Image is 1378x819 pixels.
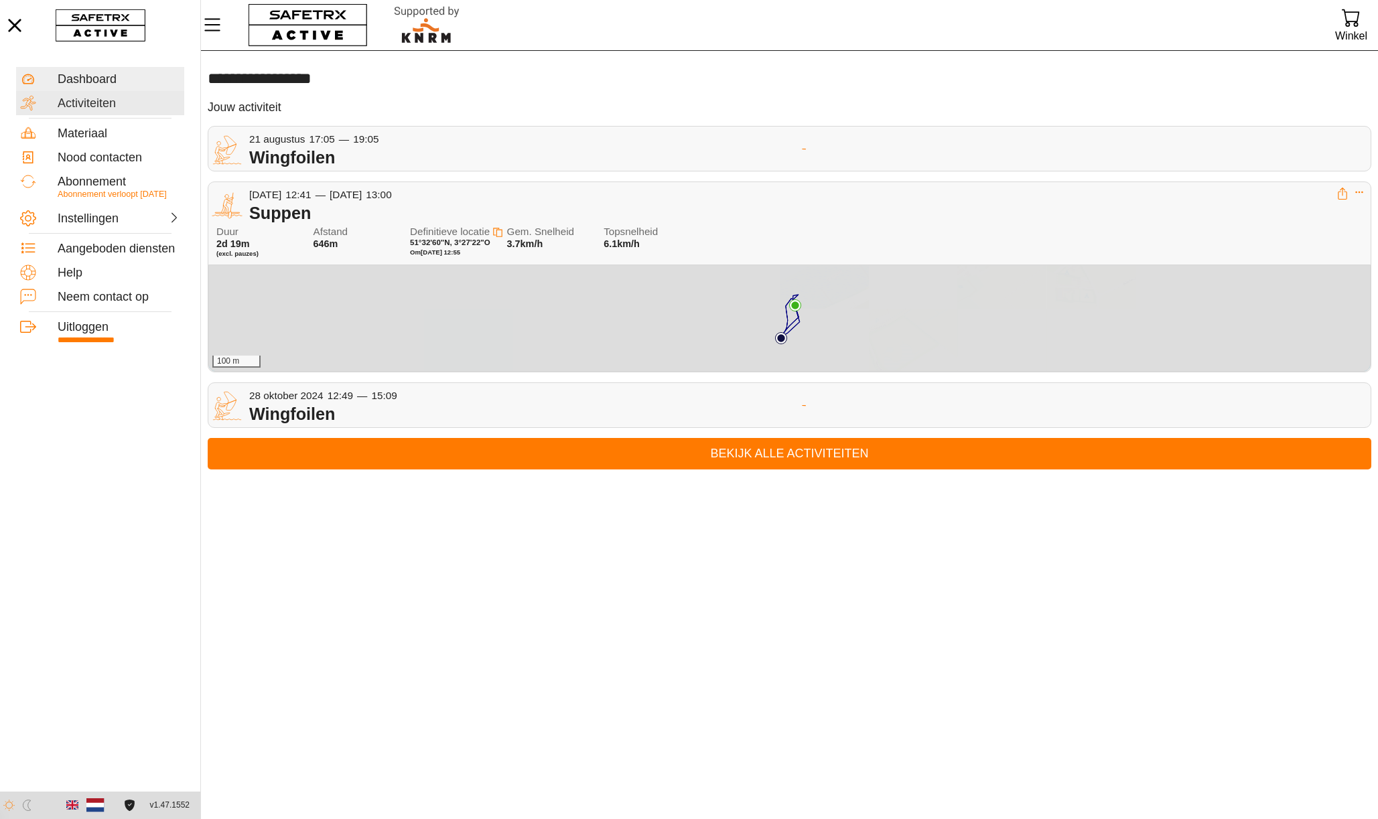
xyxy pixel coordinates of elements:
[314,238,338,249] span: 646m
[212,356,261,368] div: 100 m
[249,203,1336,223] div: Suppen
[20,125,36,141] img: Equipment.svg
[208,438,1371,469] a: Bekijk alle activiteiten
[58,290,180,305] div: Neem contact op
[316,189,326,200] span: —
[1335,27,1367,45] div: Winkel
[58,242,180,256] div: Aangeboden diensten
[58,320,180,335] div: Uitloggen
[378,3,475,47] img: RescueLogo.svg
[58,151,180,165] div: Nood contacten
[150,798,190,812] span: v1.47.1552
[58,72,180,87] div: Dashboard
[61,794,84,816] button: Engels
[366,189,391,200] span: 13:00
[314,226,399,238] span: Afstand
[249,189,281,200] span: [DATE]
[66,799,78,811] img: en.svg
[216,250,302,258] span: (excl. pauzes)
[121,800,139,811] a: Licentieovereenkomst
[201,11,234,39] button: Menu
[86,796,105,814] img: nl.svg
[208,100,281,115] h5: Jouw activiteit
[410,226,490,237] span: Definitieve locatie
[20,95,36,111] img: Activities.svg
[775,332,787,344] img: PathStart.svg
[58,190,167,199] span: Abonnement verloopt [DATE]
[604,226,689,238] span: Topsnelheid
[216,238,250,249] span: 2d 19m
[216,226,302,238] span: Duur
[21,800,33,811] img: ModeDark.svg
[410,248,460,256] span: Om [DATE] 12:55
[285,189,311,200] span: 12:41
[1355,188,1364,197] button: Uitklappen
[507,226,593,238] span: Gem. Snelheid
[58,266,180,281] div: Help
[142,794,198,816] button: v1.47.1552
[20,173,36,190] img: Subscription.svg
[58,175,180,190] div: Abonnement
[507,238,543,249] span: 3.7km/h
[604,238,640,249] span: 6.1km/h
[212,190,243,221] img: SUP.svg
[3,800,15,811] img: ModeLight.svg
[58,127,180,141] div: Materiaal
[58,96,180,111] div: Activiteiten
[58,212,117,226] div: Instellingen
[218,443,1361,464] span: Bekijk alle activiteiten
[789,299,801,311] img: PathEnd.svg
[20,289,36,305] img: ContactUs.svg
[84,794,107,816] button: Nederlands
[410,238,490,246] span: 51°32'60"N, 3°27'22"O
[330,189,362,200] span: [DATE]
[20,265,36,281] img: Help.svg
